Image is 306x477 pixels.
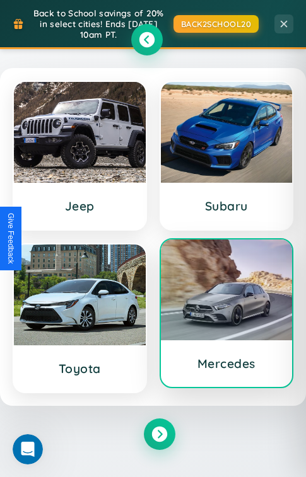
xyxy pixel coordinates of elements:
h3: Toyota [26,361,133,376]
h3: Jeep [26,198,133,214]
span: Back to School savings of 20% in select cities! Ends [DATE] 10am PT. [30,8,167,40]
iframe: Intercom live chat [13,434,43,464]
div: Give Feedback [6,213,15,264]
h3: Subaru [174,198,280,214]
h3: Mercedes [174,356,280,371]
button: BACK2SCHOOL20 [174,15,259,33]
